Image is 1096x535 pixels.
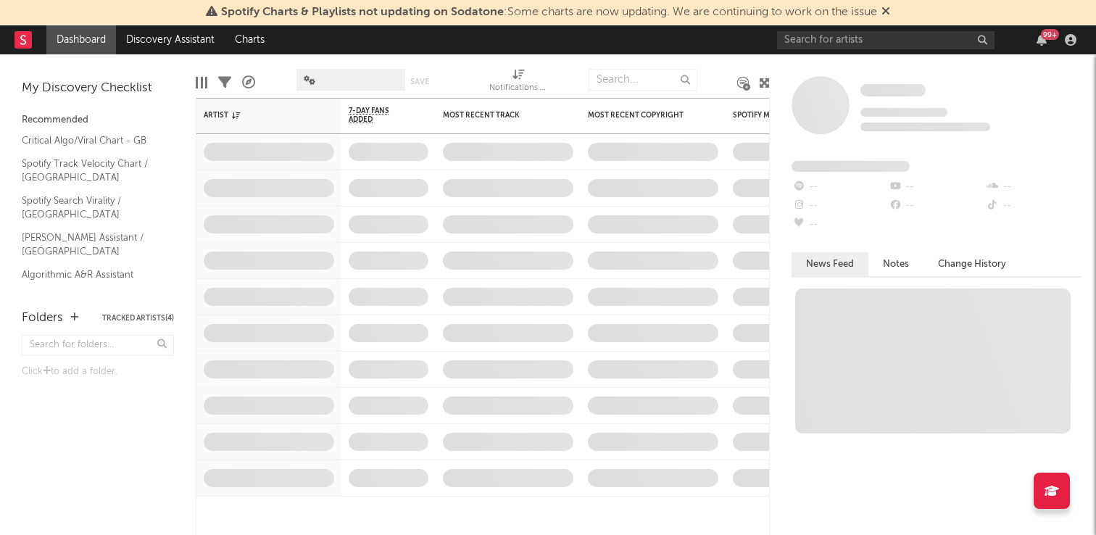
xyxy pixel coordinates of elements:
[792,215,888,234] div: --
[888,178,984,196] div: --
[777,31,995,49] input: Search for artists
[792,178,888,196] div: --
[22,335,174,356] input: Search for folders...
[792,196,888,215] div: --
[22,156,159,186] a: Spotify Track Velocity Chart / [GEOGRAPHIC_DATA]
[22,310,63,327] div: Folders
[881,7,890,18] span: Dismiss
[489,80,547,97] div: Notifications (Artist)
[860,83,926,98] a: Some Artist
[221,7,877,18] span: : Some charts are now updating. We are continuing to work on the issue
[792,161,910,172] span: Fans Added by Platform
[985,178,1082,196] div: --
[1037,34,1047,46] button: 99+
[860,108,947,117] span: Tracking Since: [DATE]
[860,84,926,96] span: Some Artist
[116,25,225,54] a: Discovery Assistant
[22,80,174,97] div: My Discovery Checklist
[733,111,842,120] div: Spotify Monthly Listeners
[860,123,990,131] span: 0 fans last week
[22,133,159,149] a: Critical Algo/Viral Chart - GB
[22,363,174,381] div: Click to add a folder.
[22,267,159,296] a: Algorithmic A&R Assistant ([GEOGRAPHIC_DATA])
[888,196,984,215] div: --
[1041,29,1059,40] div: 99 +
[221,7,504,18] span: Spotify Charts & Playlists not updating on Sodatone
[22,112,174,129] div: Recommended
[225,25,275,54] a: Charts
[588,111,697,120] div: Most Recent Copyright
[868,252,923,276] button: Notes
[242,62,255,104] div: A&R Pipeline
[489,62,547,104] div: Notifications (Artist)
[204,111,312,120] div: Artist
[218,62,231,104] div: Filters
[589,69,697,91] input: Search...
[985,196,1082,215] div: --
[196,62,207,104] div: Edit Columns
[443,111,552,120] div: Most Recent Track
[46,25,116,54] a: Dashboard
[410,78,429,86] button: Save
[22,193,159,223] a: Spotify Search Virality / [GEOGRAPHIC_DATA]
[102,315,174,322] button: Tracked Artists(4)
[349,107,407,124] span: 7-Day Fans Added
[792,252,868,276] button: News Feed
[22,230,159,260] a: [PERSON_NAME] Assistant / [GEOGRAPHIC_DATA]
[923,252,1021,276] button: Change History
